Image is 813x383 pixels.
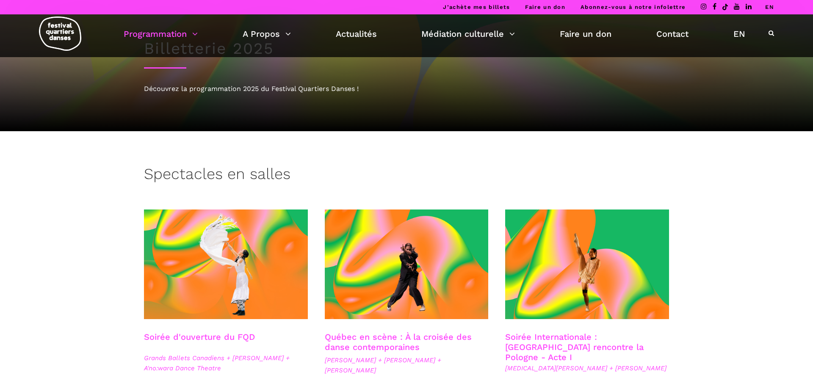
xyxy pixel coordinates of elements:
a: EN [765,4,774,10]
a: Soirée d'ouverture du FQD [144,332,255,342]
span: [MEDICAL_DATA][PERSON_NAME] + [PERSON_NAME] [505,363,669,373]
a: EN [733,27,745,41]
div: Découvrez la programmation 2025 du Festival Quartiers Danses ! [144,83,669,94]
a: Programmation [124,27,198,41]
a: Faire un don [560,27,611,41]
span: Grands Ballets Canadiens + [PERSON_NAME] + A'no:wara Dance Theatre [144,353,308,373]
a: Abonnez-vous à notre infolettre [581,4,686,10]
a: Contact [656,27,689,41]
a: Soirée Internationale : [GEOGRAPHIC_DATA] rencontre la Pologne - Acte I [505,332,644,362]
a: A Propos [243,27,291,41]
span: [PERSON_NAME] + [PERSON_NAME] + [PERSON_NAME] [325,355,489,375]
a: J’achète mes billets [443,4,510,10]
a: Québec en scène : À la croisée des danse contemporaines [325,332,472,352]
a: Faire un don [525,4,565,10]
img: logo-fqd-med [39,17,81,51]
a: Médiation culturelle [421,27,515,41]
h3: Spectacles en salles [144,165,290,186]
a: Actualités [336,27,377,41]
